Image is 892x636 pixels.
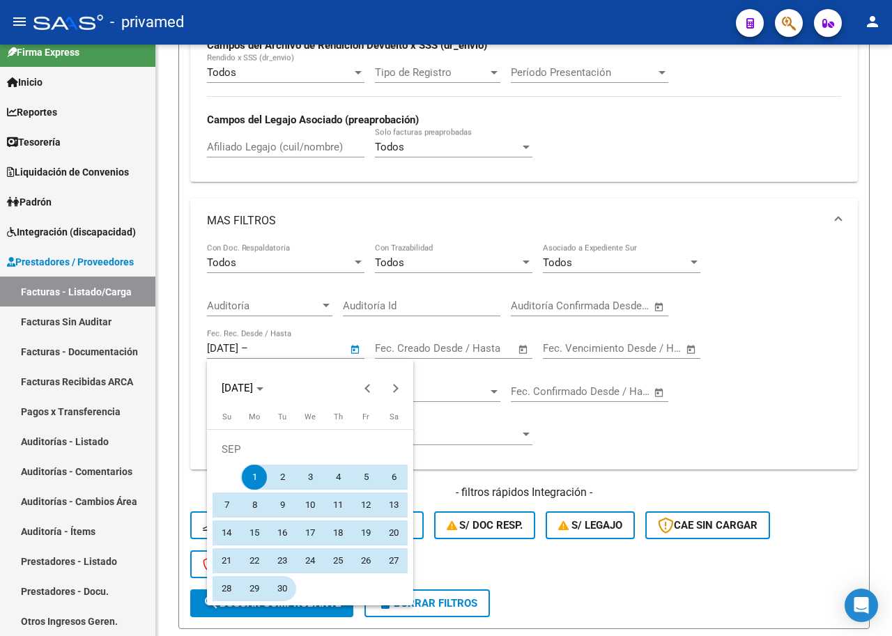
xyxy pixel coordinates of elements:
td: SEP [213,435,408,463]
button: September 17, 2025 [296,519,324,547]
span: 26 [353,548,378,573]
button: September 14, 2025 [213,519,240,547]
span: 14 [214,520,239,545]
button: September 8, 2025 [240,491,268,519]
span: 25 [325,548,351,573]
button: Choose month and year [216,375,269,401]
button: September 12, 2025 [352,491,380,519]
button: September 15, 2025 [240,519,268,547]
span: 8 [242,492,267,518]
button: September 16, 2025 [268,519,296,547]
span: Th [334,412,343,421]
button: September 2, 2025 [268,463,296,491]
span: 9 [270,492,295,518]
button: September 25, 2025 [324,547,352,575]
button: September 20, 2025 [380,519,408,547]
span: 3 [298,465,323,490]
span: 5 [353,465,378,490]
button: September 18, 2025 [324,519,352,547]
span: 27 [381,548,406,573]
button: September 3, 2025 [296,463,324,491]
span: 11 [325,492,351,518]
span: 4 [325,465,351,490]
button: September 5, 2025 [352,463,380,491]
button: September 21, 2025 [213,547,240,575]
button: September 27, 2025 [380,547,408,575]
button: September 10, 2025 [296,491,324,519]
span: 1 [242,465,267,490]
span: 6 [381,465,406,490]
button: September 23, 2025 [268,547,296,575]
button: September 28, 2025 [213,575,240,603]
span: 15 [242,520,267,545]
button: September 19, 2025 [352,519,380,547]
span: We [305,412,316,421]
span: 29 [242,576,267,601]
button: September 9, 2025 [268,491,296,519]
span: 17 [298,520,323,545]
button: Previous month [354,374,382,402]
button: September 24, 2025 [296,547,324,575]
button: September 1, 2025 [240,463,268,491]
span: 24 [298,548,323,573]
button: September 29, 2025 [240,575,268,603]
span: Mo [249,412,260,421]
span: [DATE] [222,382,253,394]
button: September 22, 2025 [240,547,268,575]
button: September 26, 2025 [352,547,380,575]
span: Tu [278,412,286,421]
span: 23 [270,548,295,573]
span: 20 [381,520,406,545]
button: Next month [382,374,410,402]
span: 10 [298,492,323,518]
span: Fr [362,412,369,421]
span: 21 [214,548,239,573]
button: September 7, 2025 [213,491,240,519]
span: 30 [270,576,295,601]
div: Open Intercom Messenger [845,589,878,622]
button: September 4, 2025 [324,463,352,491]
span: 19 [353,520,378,545]
span: 13 [381,492,406,518]
button: September 13, 2025 [380,491,408,519]
span: 22 [242,548,267,573]
span: 16 [270,520,295,545]
span: 28 [214,576,239,601]
span: 7 [214,492,239,518]
span: Su [222,412,231,421]
button: September 11, 2025 [324,491,352,519]
button: September 6, 2025 [380,463,408,491]
span: 18 [325,520,351,545]
span: Sa [390,412,399,421]
span: 2 [270,465,295,490]
span: 12 [353,492,378,518]
button: September 30, 2025 [268,575,296,603]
